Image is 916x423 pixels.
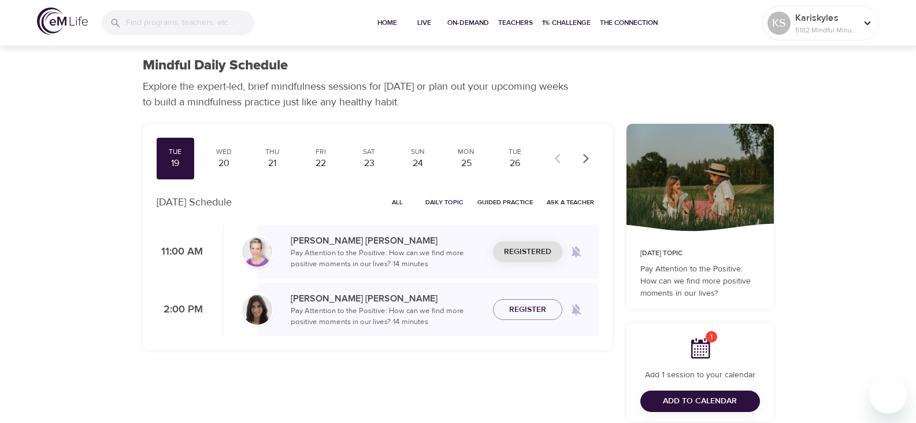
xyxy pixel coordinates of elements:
div: 21 [258,157,287,170]
div: Thu [258,147,287,157]
span: 1 [706,331,717,343]
span: Registered [504,245,551,259]
div: Wed [209,147,238,157]
div: 24 [403,157,432,170]
p: Add 1 session to your calendar [640,369,760,381]
button: All [379,193,416,211]
h1: Mindful Daily Schedule [143,57,288,74]
div: 22 [306,157,335,170]
p: 5182 Mindful Minutes [795,25,856,35]
span: On-Demand [447,17,489,29]
button: Registered [493,241,562,263]
button: Register [493,299,562,321]
span: Ask a Teacher [547,197,594,208]
span: 1% Challenge [542,17,591,29]
img: Lara_Sragow-min.jpg [242,295,272,325]
div: Sat [355,147,384,157]
span: The Connection [600,17,658,29]
div: Mon [452,147,481,157]
p: Pay Attention to the Positive: How can we find more positive moments in our lives? · 14 minutes [291,248,484,270]
p: [PERSON_NAME] [PERSON_NAME] [291,234,484,248]
div: 25 [452,157,481,170]
span: Live [410,17,438,29]
span: Home [373,17,401,29]
div: 19 [161,157,190,170]
span: Remind me when a class goes live every Tuesday at 11:00 AM [562,238,590,266]
p: [PERSON_NAME] [PERSON_NAME] [291,292,484,306]
div: Tue [500,147,529,157]
span: Guided Practice [477,197,533,208]
div: Tue [161,147,190,157]
p: 11:00 AM [157,244,203,260]
input: Find programs, teachers, etc... [126,10,254,35]
button: Daily Topic [421,193,468,211]
div: KS [767,12,791,35]
button: Guided Practice [473,193,537,211]
p: 2:00 PM [157,302,203,318]
span: Daily Topic [425,197,463,208]
span: All [384,197,411,208]
p: Kariskyles [795,11,856,25]
div: 23 [355,157,384,170]
span: Register [509,303,546,317]
div: 26 [500,157,529,170]
span: Teachers [498,17,533,29]
p: Explore the expert-led, brief mindfulness sessions for [DATE] or plan out your upcoming weeks to ... [143,79,576,110]
iframe: Button to launch messaging window [870,377,907,414]
p: Pay Attention to the Positive: How can we find more positive moments in our lives? · 14 minutes [291,306,484,328]
span: Add to Calendar [663,394,737,409]
button: Ask a Teacher [542,193,599,211]
div: Sun [403,147,432,157]
p: [DATE] Schedule [157,194,232,210]
p: Pay Attention to the Positive: How can we find more positive moments in our lives? [640,263,760,300]
button: Add to Calendar [640,391,760,412]
img: logo [37,8,88,35]
div: 20 [209,157,238,170]
p: [DATE] Topic [640,248,760,259]
div: Fri [306,147,335,157]
img: kellyb.jpg [242,237,272,267]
